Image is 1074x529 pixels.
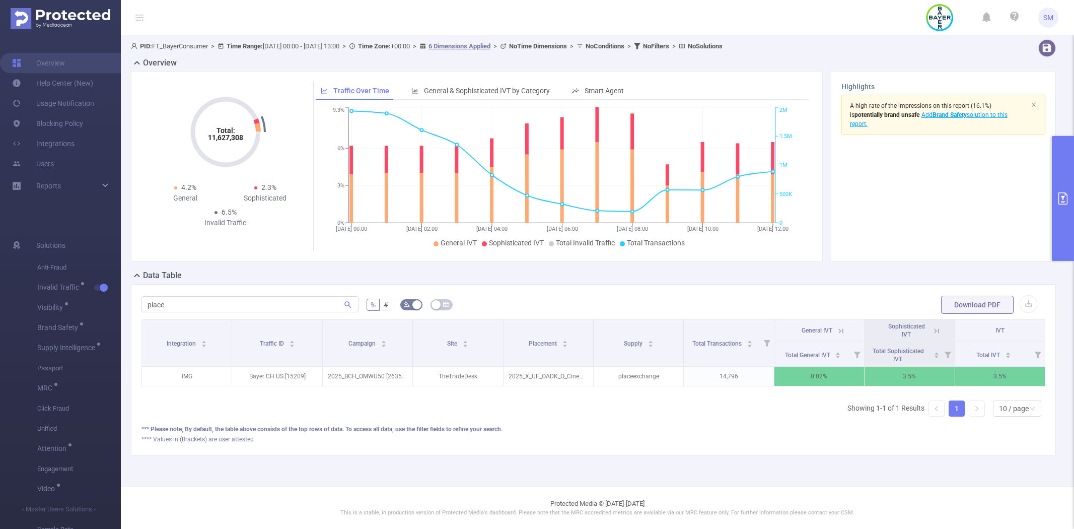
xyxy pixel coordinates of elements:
i: icon: caret-down [747,343,752,346]
i: Filter menu [1031,342,1045,366]
li: 1 [949,401,965,417]
i: icon: caret-down [289,343,295,346]
span: Anti-Fraud [37,257,121,278]
span: > [669,42,679,50]
a: Usage Notification [12,93,94,113]
span: General IVT [802,327,832,334]
span: Reports [36,182,61,190]
p: placeexchange [594,367,683,386]
span: Sophisticated IVT [888,323,925,338]
span: 6.5% [222,208,237,216]
i: Filter menu [941,342,955,366]
i: icon: caret-down [835,354,841,357]
i: icon: right [974,406,980,412]
span: Click Fraud [37,399,121,419]
i: icon: bg-colors [404,301,410,307]
span: FT_BayerConsumer [DATE] 00:00 - [DATE] 13:00 +00:00 [131,42,723,50]
span: > [490,42,500,50]
span: Add solution to this report. [850,111,1008,127]
a: Integrations [12,134,75,154]
span: Campaign [348,340,377,347]
tspan: 0 [779,220,782,226]
tspan: [DATE] 08:00 [617,226,648,232]
i: icon: close [1031,102,1037,108]
span: A high rate of the impressions on this report [850,102,969,109]
li: Next Page [969,401,985,417]
div: Sort [835,351,841,357]
i: icon: caret-down [648,343,653,346]
span: Visibility [37,304,66,311]
span: SM [1043,8,1053,28]
span: > [410,42,419,50]
p: This is a stable, in production version of Protected Media's dashboard. Please note that the MRC ... [146,509,1049,517]
div: Sort [462,339,468,345]
span: Total General IVT [785,352,832,359]
div: Sort [381,339,387,345]
span: > [567,42,577,50]
h3: Highlights [841,82,1045,92]
i: icon: caret-up [1005,351,1011,354]
tspan: 0% [337,220,344,226]
span: General IVT [441,239,477,247]
a: Overview [12,53,65,73]
div: Sort [562,339,568,345]
div: Sort [648,339,654,345]
span: Supply Intelligence [37,344,99,351]
p: 2025_BCH_OMWU50 [263579] [323,367,412,386]
span: Site [447,340,459,347]
tspan: [DATE] 10:00 [687,226,718,232]
b: No Time Dimensions [509,42,567,50]
i: icon: left [934,406,940,412]
p: IMG [142,367,232,386]
span: Video [37,485,58,492]
i: icon: caret-down [201,343,207,346]
a: Blocking Policy [12,113,83,134]
tspan: [DATE] 02:00 [406,226,437,232]
i: icon: line-chart [321,87,328,94]
div: Sort [934,351,940,357]
li: Showing 1-1 of 1 Results [847,401,924,417]
tspan: 1.5M [779,133,792,140]
tspan: 500K [779,191,792,197]
span: Attention [37,445,70,452]
p: 14,796 [684,367,773,386]
a: Help Center (New) [12,73,93,93]
b: potentially brand unsafe [854,111,919,118]
i: icon: bar-chart [411,87,418,94]
span: Integration [167,340,197,347]
b: Time Zone: [358,42,391,50]
span: Total Transactions [692,340,743,347]
i: icon: caret-down [381,343,386,346]
span: is [850,111,919,118]
span: > [624,42,634,50]
i: icon: caret-up [201,339,207,342]
input: Search... [141,296,359,312]
tspan: [DATE] 04:00 [476,226,508,232]
a: Users [12,154,54,174]
span: Traffic ID [260,340,285,347]
tspan: [DATE] 06:00 [546,226,578,232]
span: Placement [529,340,558,347]
i: icon: caret-up [289,339,295,342]
div: General [146,193,226,204]
i: icon: caret-up [562,339,567,342]
h2: Data Table [143,270,182,282]
span: > [339,42,349,50]
span: Total Transactions [627,239,685,247]
i: icon: caret-up [648,339,653,342]
span: Engagement [37,459,121,479]
tspan: 9.3% [333,107,344,114]
u: 6 Dimensions Applied [428,42,490,50]
p: 3.5% [865,367,954,386]
tspan: 1M [779,162,787,169]
h2: Overview [143,57,177,69]
span: Total IVT [976,352,1001,359]
span: Traffic Over Time [333,87,389,95]
span: Brand Safety [37,324,82,331]
button: Download PDF [941,296,1014,314]
p: 2025_X_UF_OADK_O_Cinema_Co_P_TTD_15s-16x9 [9639153] [504,367,593,386]
a: Reports [36,176,61,196]
div: Sophisticated [226,193,306,204]
tspan: Total: [216,126,235,135]
i: icon: table [443,301,449,307]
